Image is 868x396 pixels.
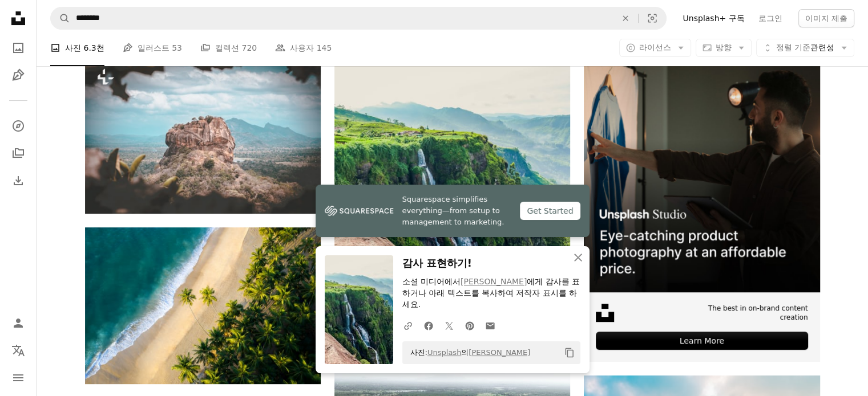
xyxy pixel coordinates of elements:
button: 시각적 검색 [639,7,666,29]
span: 720 [241,42,257,54]
a: Pinterest에 공유 [459,314,480,337]
a: 사용자 145 [275,30,332,66]
a: Twitter에 공유 [439,314,459,337]
button: 언어 [7,339,30,362]
button: 삭제 [613,7,638,29]
button: 클립보드에 복사하기 [560,343,579,362]
img: file-1747939142011-51e5cc87e3c9 [325,202,393,219]
a: The best in on-brand content creationLearn More [584,56,819,362]
a: 사진 [7,36,30,59]
img: file-1631678316303-ed18b8b5cb9cimage [596,304,614,322]
a: 로그인 [752,9,789,27]
a: [PERSON_NAME] [461,277,527,286]
a: 탐색 [7,115,30,137]
button: 정렬 기준관련성 [756,39,854,57]
img: 야자수가 있는 해변의 조감도 [85,227,321,384]
button: 메뉴 [7,366,30,389]
a: 다운로드 내역 [7,169,30,192]
div: Learn More [596,332,808,350]
img: 나무와 산을 배경으로 한 바위 노두의 모습 [85,56,321,213]
img: 낮 동안 갈색 바위 산에 서 있는 파란색 재킷과 파란색 데님 청바지를 입은 사람 [334,56,570,310]
a: Unsplash [427,348,461,357]
p: 소셜 미디어에서 에게 감사를 표하거나 아래 텍스트를 복사하여 저작자 표시를 하세요. [402,276,580,311]
a: 일러스트 53 [123,30,182,66]
span: 방향 [716,43,732,52]
a: Facebook에 공유 [418,314,439,337]
span: 정렬 기준 [776,43,810,52]
span: The best in on-brand content creation [678,304,808,323]
a: 일러스트 [7,64,30,87]
a: 홈 — Unsplash [7,7,30,32]
a: Unsplash+ 구독 [676,9,751,27]
a: 이메일로 공유에 공유 [480,314,500,337]
a: Squarespace simplifies everything—from setup to management to marketing.Get Started [316,185,590,237]
span: 사진: 의 [405,344,531,362]
a: 야자수가 있는 해변의 조감도 [85,300,321,311]
button: 라이선스 [619,39,691,57]
a: 나무와 산을 배경으로 한 바위 노두의 모습 [85,129,321,140]
h3: 감사 표현하기! [402,255,580,272]
a: 컬렉션 720 [200,30,257,66]
span: 53 [172,42,182,54]
a: 로그인 / 가입 [7,312,30,334]
span: Squarespace simplifies everything—from setup to management to marketing. [402,194,511,228]
span: 라이선스 [639,43,671,52]
div: Get Started [520,202,580,220]
button: 방향 [696,39,752,57]
span: 관련성 [776,42,834,54]
a: 컬렉션 [7,142,30,165]
a: 낮 동안 갈색 바위 산에 서 있는 파란색 재킷과 파란색 데님 청바지를 입은 사람 [334,178,570,188]
img: file-1715714098234-25b8b4e9d8faimage [584,56,819,292]
button: 이미지 제출 [798,9,854,27]
form: 사이트 전체에서 이미지 찾기 [50,7,667,30]
span: 145 [317,42,332,54]
button: Unsplash 검색 [51,7,70,29]
a: [PERSON_NAME] [469,348,530,357]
